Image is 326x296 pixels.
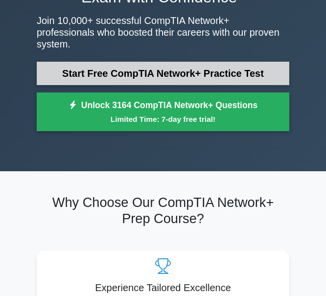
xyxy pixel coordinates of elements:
h5: Experience Tailored Excellence [45,282,281,294]
h2: Why Choose Our CompTIA Network+ Prep Course? [37,195,289,227]
a: Unlock 3164 CompTIA Network+ QuestionsLimited Time: 7-day free trial! [37,92,289,132]
p: Join 10,000+ successful CompTIA Network+ professionals who boosted their careers with our proven ... [37,15,289,50]
a: Start Free CompTIA Network+ Practice Test [37,62,289,85]
small: Limited Time: 7-day free trial! [49,114,277,125]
